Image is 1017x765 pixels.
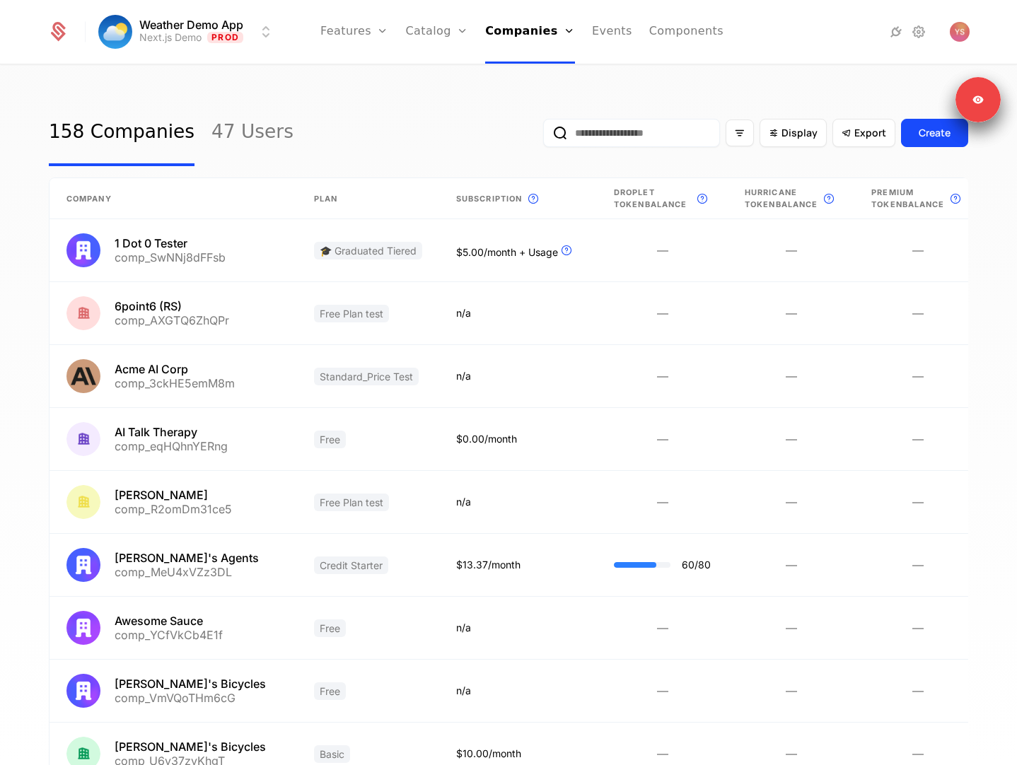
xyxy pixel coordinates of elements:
[297,178,439,219] th: Plan
[854,126,886,140] span: Export
[919,126,951,140] div: Create
[139,19,243,30] span: Weather Demo App
[888,23,905,40] a: Integrations
[832,119,895,147] button: Export
[950,22,970,42] img: Youssef Salah
[207,32,243,43] span: Prod
[781,126,818,140] span: Display
[726,119,754,146] button: Filter options
[139,30,202,45] div: Next.js Demo
[910,23,927,40] a: Settings
[98,15,132,49] img: Weather Demo App
[211,100,294,166] a: 47 Users
[456,193,522,205] span: Subscription
[760,119,827,147] button: Display
[950,22,970,42] button: Open user button
[745,187,818,210] span: Hurricane Token Balance
[901,119,968,147] button: Create
[614,187,691,210] span: Droplet Token Balance
[103,16,274,47] button: Select environment
[871,187,944,210] span: Premium Token Balance
[49,100,194,166] a: 158 Companies
[50,178,297,219] th: Company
